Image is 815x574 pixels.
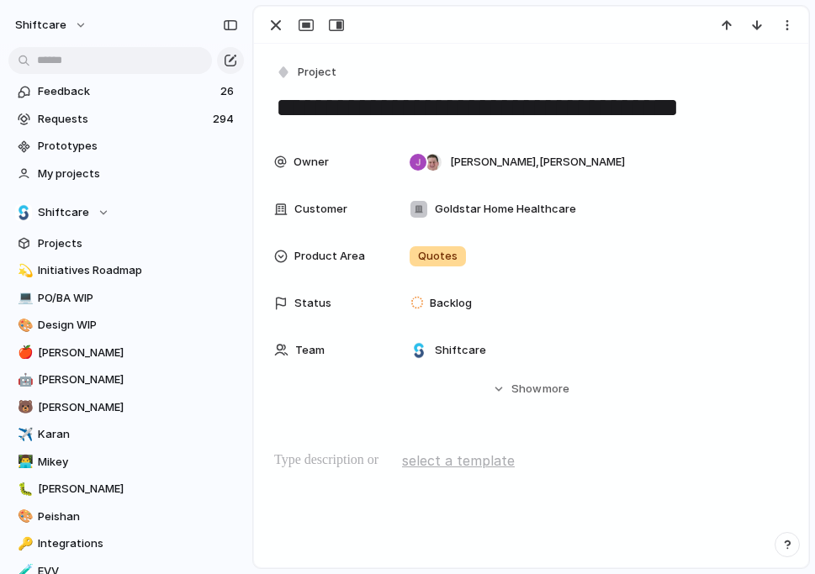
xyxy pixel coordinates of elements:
a: My projects [8,161,244,187]
div: 🤖 [18,371,29,390]
a: Prototypes [8,134,244,159]
span: Design WIP [38,317,238,334]
div: ✈️ [18,425,29,445]
a: 🎨Peishan [8,504,244,529]
a: 💻PO/BA WIP [8,286,244,311]
a: 🐛[PERSON_NAME] [8,477,244,502]
span: Initiatives Roadmap [38,262,238,279]
button: 💻 [15,290,32,307]
button: 🍎 [15,345,32,361]
a: Feedback26 [8,79,244,104]
span: [PERSON_NAME] [38,371,238,388]
span: Show [511,381,542,398]
a: 🔑Integrations [8,531,244,556]
span: [PERSON_NAME] , [PERSON_NAME] [450,154,625,171]
span: Product Area [294,248,365,265]
div: 🔑 [18,535,29,554]
button: Shiftcare [8,200,244,225]
a: 🤖[PERSON_NAME] [8,367,244,392]
button: Showmore [274,374,788,404]
button: ✈️ [15,426,32,443]
a: 🍎[PERSON_NAME] [8,340,244,366]
span: Quotes [418,248,458,265]
span: Shiftcare [435,342,486,359]
span: Karan [38,426,238,443]
button: select a template [400,448,517,473]
button: 💫 [15,262,32,279]
button: Project [273,61,341,85]
a: Projects [8,231,244,256]
button: 🔑 [15,535,32,552]
span: Backlog [430,295,472,312]
a: 👨‍💻Mikey [8,450,244,475]
span: Requests [38,111,208,128]
span: Status [294,295,331,312]
span: PO/BA WIP [38,290,238,307]
div: 🎨 [18,507,29,526]
span: [PERSON_NAME] [38,399,238,416]
div: 💫 [18,261,29,281]
a: ✈️Karan [8,422,244,447]
span: Integrations [38,535,238,552]
a: 🐻[PERSON_NAME] [8,395,244,420]
div: 🐛 [18,480,29,499]
span: My projects [38,166,238,182]
span: Projects [38,235,238,252]
div: 🎨 [18,316,29,335]
div: 👨‍💻 [18,452,29,471]
span: Peishan [38,508,238,525]
span: more [542,381,569,398]
span: Customer [294,201,347,218]
button: 🎨 [15,508,32,525]
button: 🤖 [15,371,32,388]
span: 294 [213,111,237,128]
span: Owner [294,154,329,171]
span: Shiftcare [38,204,89,221]
span: shiftcare [15,17,66,34]
span: Feedback [38,83,215,100]
a: 🎨Design WIP [8,313,244,338]
button: 👨‍💻 [15,454,32,471]
span: Goldstar Home Healthcare [435,201,576,218]
span: Team [295,342,325,359]
button: shiftcare [8,12,96,39]
div: 🍎 [18,343,29,362]
span: 26 [220,83,237,100]
span: select a template [402,450,515,471]
button: 🐛 [15,481,32,498]
button: 🐻 [15,399,32,416]
a: 💫Initiatives Roadmap [8,258,244,283]
span: [PERSON_NAME] [38,481,238,498]
span: Mikey [38,454,238,471]
span: [PERSON_NAME] [38,345,238,361]
div: 💻 [18,288,29,308]
div: 🐻 [18,398,29,417]
a: Requests294 [8,107,244,132]
button: 🎨 [15,317,32,334]
span: Project [298,64,336,81]
span: Prototypes [38,138,238,155]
